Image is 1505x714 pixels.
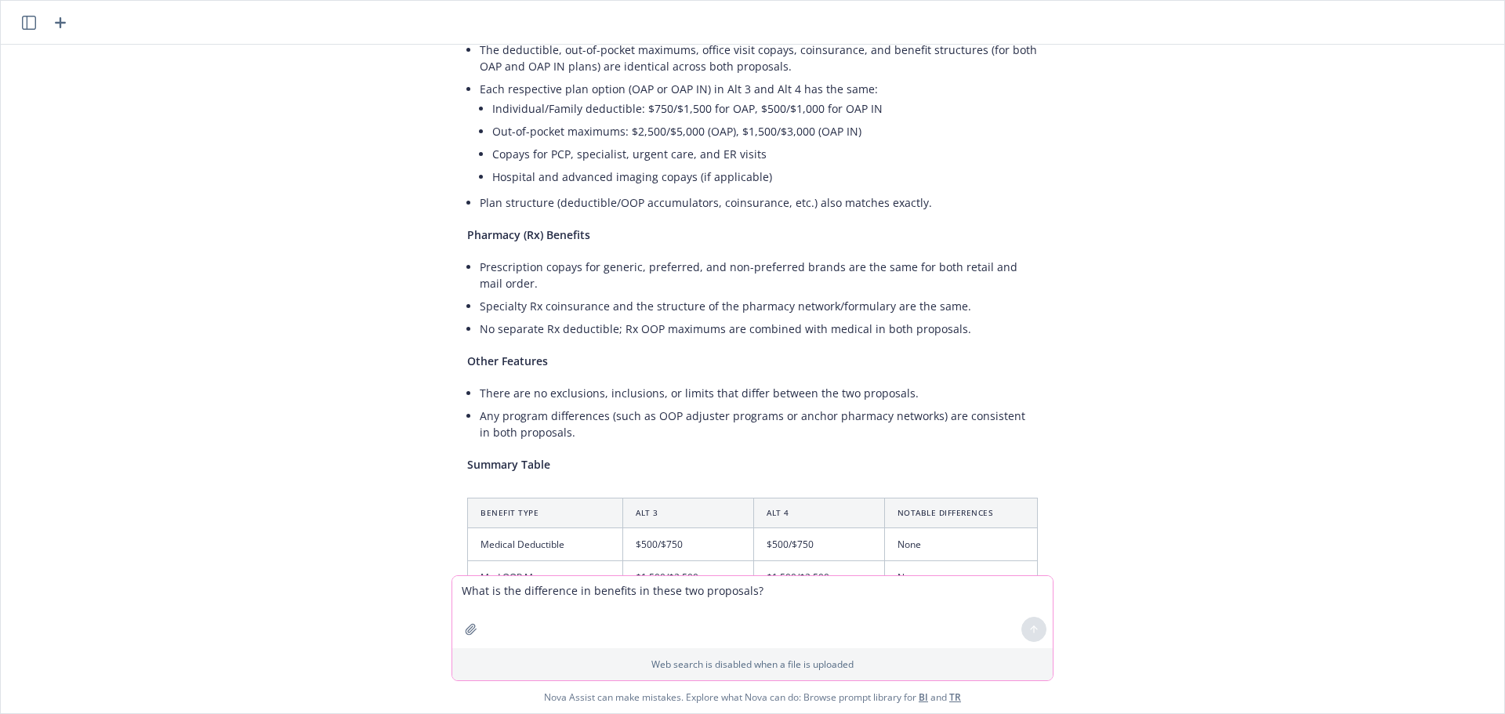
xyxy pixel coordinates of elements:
[480,256,1038,295] li: Prescription copays for generic, preferred, and non-preferred brands are the same for both retail...
[623,561,754,594] td: $1,500/$2,500
[623,528,754,561] td: $500/$750
[884,528,1037,561] td: None
[623,498,754,528] th: Alt 3
[884,561,1037,594] td: None
[480,317,1038,340] li: No separate Rx deductible; Rx OOP maximums are combined with medical in both proposals.
[467,457,550,472] span: Summary Table
[480,191,1038,214] li: Plan structure (deductible/OOP accumulators, coinsurance, etc.) also matches exactly.
[492,143,1038,165] li: Copays for PCP, specialist, urgent care, and ER visits
[480,295,1038,317] li: Specialty Rx coinsurance and the structure of the pharmacy network/formulary are the same.
[468,528,623,561] td: Medical Deductible
[492,97,1038,120] li: Individual/Family deductible: $750/$1,500 for OAP, $500/$1,000 for OAP IN
[480,78,1038,191] li: Each respective plan option (OAP or OAP IN) in Alt 3 and Alt 4 has the same:
[480,404,1038,444] li: Any program differences (such as OOP adjuster programs or anchor pharmacy networks) are consisten...
[492,120,1038,143] li: Out-of-pocket maximums: $2,500/$5,000 (OAP), $1,500/$3,000 (OAP IN)
[492,165,1038,188] li: Hospital and advanced imaging copays (if applicable)
[467,353,548,368] span: Other Features
[949,690,961,704] a: TR
[480,38,1038,78] li: The deductible, out-of-pocket maximums, office visit copays, coinsurance, and benefit structures ...
[754,528,885,561] td: $500/$750
[754,498,885,528] th: Alt 4
[754,561,885,594] td: $1,500/$2,500
[884,498,1037,528] th: Notable Differences
[462,658,1043,671] p: Web search is disabled when a file is uploaded
[468,498,623,528] th: Benefit Type
[480,382,1038,404] li: There are no exclusions, inclusions, or limits that differ between the two proposals.
[468,561,623,594] td: Med OOP Max
[919,690,928,704] a: BI
[467,227,590,242] span: Pharmacy (Rx) Benefits
[7,681,1498,713] span: Nova Assist can make mistakes. Explore what Nova can do: Browse prompt library for and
